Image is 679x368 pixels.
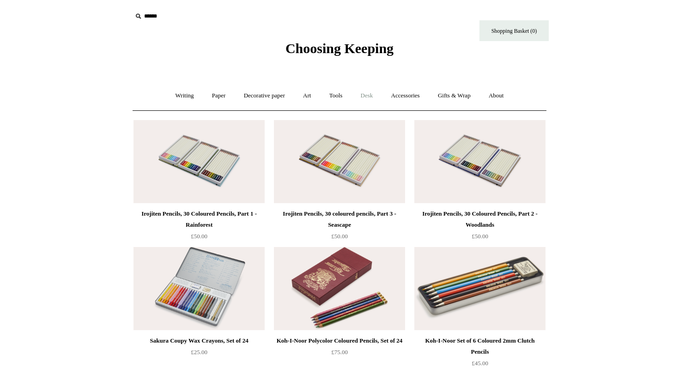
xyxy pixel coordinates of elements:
a: Desk [352,84,382,108]
span: £25.00 [191,349,207,356]
span: £45.00 [472,360,488,367]
a: Irojiten Pencils, 30 coloured pencils, Part 3 - Seascape Irojiten Pencils, 30 coloured pencils, P... [274,120,405,203]
a: Koh-I-Noor Polycolor Coloured Pencils, Set of 24 Koh-I-Noor Polycolor Coloured Pencils, Set of 24 [274,247,405,330]
span: £50.00 [191,233,207,240]
img: Koh-I-Noor Polycolor Coloured Pencils, Set of 24 [274,247,405,330]
span: £50.00 [472,233,488,240]
a: About [480,84,512,108]
div: Koh-I-Noor Polycolor Coloured Pencils, Set of 24 [276,335,403,346]
a: Shopping Basket (0) [479,20,549,41]
a: Irojiten Pencils, 30 Coloured Pencils, Part 1 - Rainforest £50.00 [133,208,265,246]
span: £75.00 [331,349,348,356]
div: Irojiten Pencils, 30 Coloured Pencils, Part 1 - Rainforest [136,208,262,230]
img: Koh-I-Noor Set of 6 Coloured 2mm Clutch Pencils [414,247,546,330]
img: Irojiten Pencils, 30 Coloured Pencils, Part 1 - Rainforest [133,120,265,203]
a: Irojiten Pencils, 30 Coloured Pencils, Part 1 - Rainforest Irojiten Pencils, 30 Coloured Pencils,... [133,120,265,203]
div: Koh-I-Noor Set of 6 Coloured 2mm Clutch Pencils [417,335,543,357]
a: Sakura Coupy Wax Crayons, Set of 24 Sakura Coupy Wax Crayons, Set of 24 [133,247,265,330]
span: £50.00 [331,233,348,240]
a: Accessories [383,84,428,108]
a: Decorative paper [236,84,293,108]
div: Irojiten Pencils, 30 coloured pencils, Part 3 - Seascape [276,208,403,230]
a: Writing [167,84,202,108]
a: Tools [321,84,351,108]
a: Irojiten Pencils, 30 Coloured Pencils, Part 2 - Woodlands £50.00 [414,208,546,246]
a: Gifts & Wrap [430,84,479,108]
img: Irojiten Pencils, 30 coloured pencils, Part 3 - Seascape [274,120,405,203]
div: Sakura Coupy Wax Crayons, Set of 24 [136,335,262,346]
span: Choosing Keeping [285,41,394,56]
a: Paper [204,84,234,108]
a: Art [295,84,319,108]
img: Irojiten Pencils, 30 Coloured Pencils, Part 2 - Woodlands [414,120,546,203]
a: Irojiten Pencils, 30 Coloured Pencils, Part 2 - Woodlands Irojiten Pencils, 30 Coloured Pencils, ... [414,120,546,203]
a: Choosing Keeping [285,48,394,54]
div: Irojiten Pencils, 30 Coloured Pencils, Part 2 - Woodlands [417,208,543,230]
a: Koh-I-Noor Set of 6 Coloured 2mm Clutch Pencils Koh-I-Noor Set of 6 Coloured 2mm Clutch Pencils [414,247,546,330]
a: Irojiten Pencils, 30 coloured pencils, Part 3 - Seascape £50.00 [274,208,405,246]
img: Sakura Coupy Wax Crayons, Set of 24 [133,247,265,330]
